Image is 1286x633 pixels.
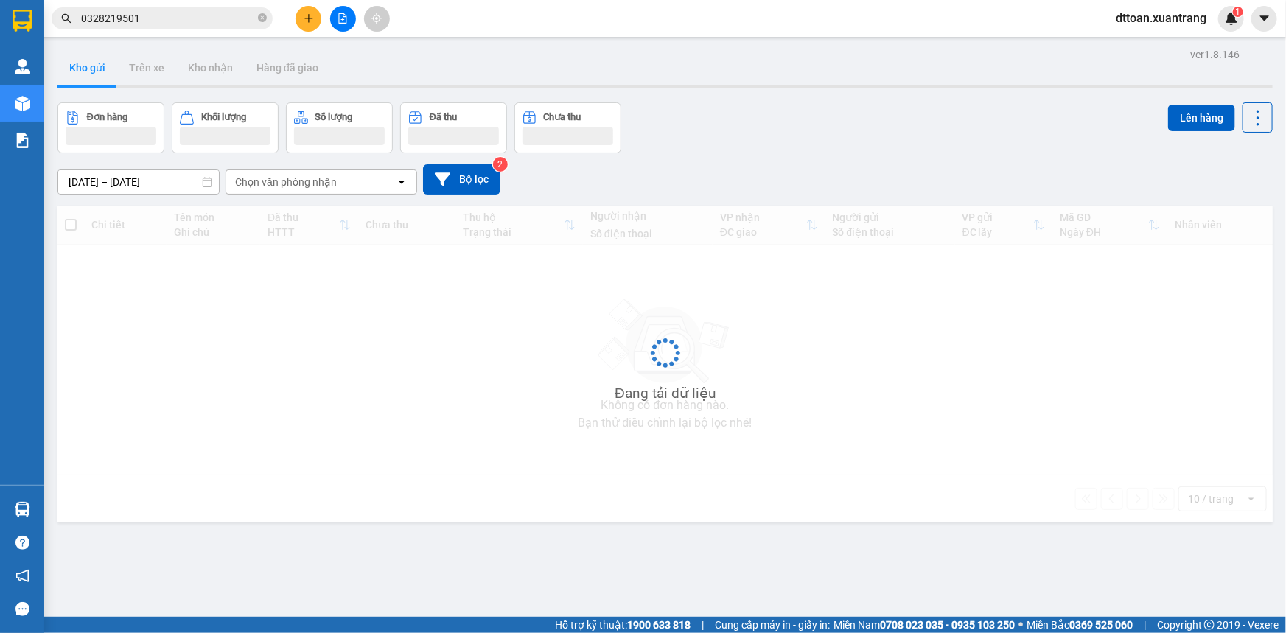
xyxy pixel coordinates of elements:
span: plus [304,13,314,24]
button: Khối lượng [172,102,279,153]
strong: 0708 023 035 - 0935 103 250 [880,619,1015,631]
span: notification [15,569,29,583]
span: Hỗ trợ kỹ thuật: [555,617,691,633]
button: Lên hàng [1168,105,1235,131]
img: icon-new-feature [1225,12,1238,25]
div: Chưa thu [544,112,581,122]
button: caret-down [1251,6,1277,32]
button: Bộ lọc [423,164,500,195]
button: Đã thu [400,102,507,153]
span: | [702,617,704,633]
div: Đơn hàng [87,112,127,122]
div: Đã thu [430,112,457,122]
span: file-add [338,13,348,24]
span: message [15,602,29,616]
span: Miền Bắc [1027,617,1133,633]
svg: open [396,176,408,188]
sup: 2 [493,157,508,172]
button: Kho nhận [176,50,245,85]
sup: 1 [1233,7,1243,17]
span: dttoan.xuantrang [1104,9,1218,27]
span: aim [371,13,382,24]
span: search [61,13,71,24]
img: warehouse-icon [15,502,30,517]
button: plus [296,6,321,32]
span: ⚪️ [1018,622,1023,628]
input: Select a date range. [58,170,219,194]
img: logo-vxr [13,10,32,32]
img: solution-icon [15,133,30,148]
div: Đang tải dữ liệu [615,382,716,405]
span: caret-down [1258,12,1271,25]
div: Khối lượng [201,112,246,122]
div: ver 1.8.146 [1190,46,1240,63]
span: close-circle [258,13,267,22]
img: warehouse-icon [15,96,30,111]
button: Chưa thu [514,102,621,153]
span: close-circle [258,12,267,26]
strong: 1900 633 818 [627,619,691,631]
span: | [1144,617,1146,633]
button: file-add [330,6,356,32]
span: copyright [1204,620,1215,630]
button: Đơn hàng [57,102,164,153]
span: Miền Nam [834,617,1015,633]
span: 1 [1235,7,1240,17]
span: question-circle [15,536,29,550]
input: Tìm tên, số ĐT hoặc mã đơn [81,10,255,27]
button: Trên xe [117,50,176,85]
img: warehouse-icon [15,59,30,74]
button: Kho gửi [57,50,117,85]
div: Số lượng [315,112,353,122]
span: Cung cấp máy in - giấy in: [715,617,830,633]
button: aim [364,6,390,32]
strong: 0369 525 060 [1069,619,1133,631]
div: Chọn văn phòng nhận [235,175,337,189]
button: Số lượng [286,102,393,153]
button: Hàng đã giao [245,50,330,85]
